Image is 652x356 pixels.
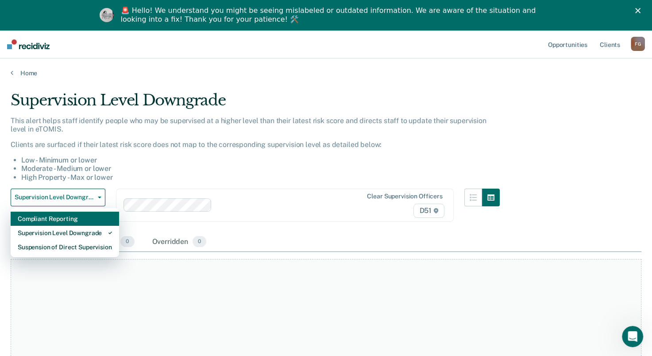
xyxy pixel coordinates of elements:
[150,232,208,252] div: Overridden0
[120,236,134,248] span: 0
[622,326,643,347] iframe: Intercom live chat
[598,30,622,58] a: Clients
[635,8,644,13] div: Close
[546,30,589,58] a: Opportunities
[121,6,539,24] div: 🚨 Hello! We understand you might be seeing mislabeled or outdated information. We are aware of th...
[631,37,645,51] div: F G
[631,37,645,51] button: FG
[21,156,500,164] li: Low - Minimum or lower
[18,226,112,240] div: Supervision Level Downgrade
[413,204,444,218] span: D51
[21,164,500,173] li: Moderate - Medium or lower
[11,140,500,149] p: Clients are surfaced if their latest risk score does not map to the corresponding supervision lev...
[15,193,94,201] span: Supervision Level Downgrade
[11,69,641,77] a: Home
[11,91,500,116] div: Supervision Level Downgrade
[7,39,50,49] img: Recidiviz
[100,8,114,22] img: Profile image for Kim
[367,193,442,200] div: Clear supervision officers
[11,116,500,133] p: This alert helps staff identify people who may be supervised at a higher level than their latest ...
[18,212,112,226] div: Compliant Reporting
[193,236,206,248] span: 0
[18,240,112,254] div: Suspension of Direct Supervision
[21,173,500,182] li: High Property - Max or lower
[11,189,105,206] button: Supervision Level Downgrade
